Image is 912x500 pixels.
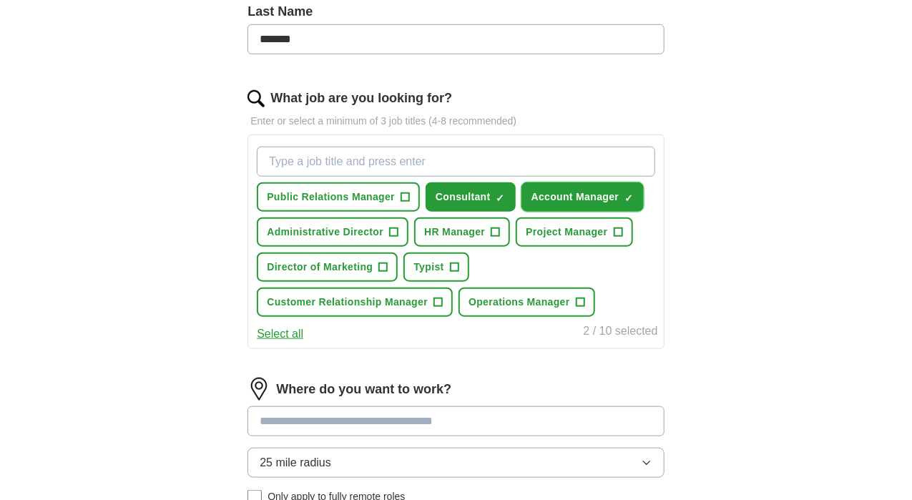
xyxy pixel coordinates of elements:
button: 25 mile radius [247,448,664,478]
span: Administrative Director [267,225,383,240]
button: Director of Marketing [257,253,398,282]
span: Consultant [436,190,491,205]
span: ✓ [624,192,633,204]
span: 25 mile radius [260,454,331,471]
span: ✓ [496,192,505,204]
button: Public Relations Manager [257,182,420,212]
button: Consultant✓ [426,182,516,212]
button: Typist [403,253,469,282]
label: Where do you want to work? [276,380,451,399]
button: HR Manager [414,217,510,247]
img: location.png [247,378,270,401]
p: Enter or select a minimum of 3 job titles (4-8 recommended) [247,114,664,129]
img: search.png [247,90,265,107]
label: Last Name [247,2,664,21]
span: HR Manager [424,225,485,240]
label: What job are you looking for? [270,89,452,108]
span: Customer Relationship Manager [267,295,428,310]
span: Project Manager [526,225,607,240]
button: Administrative Director [257,217,408,247]
input: Type a job title and press enter [257,147,654,177]
span: Public Relations Manager [267,190,395,205]
button: Project Manager [516,217,632,247]
span: Typist [413,260,443,275]
div: 2 / 10 selected [584,323,658,343]
button: Customer Relationship Manager [257,288,453,317]
button: Account Manager✓ [521,182,644,212]
span: Director of Marketing [267,260,373,275]
button: Select all [257,325,303,343]
span: Account Manager [531,190,619,205]
span: Operations Manager [469,295,570,310]
button: Operations Manager [459,288,595,317]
